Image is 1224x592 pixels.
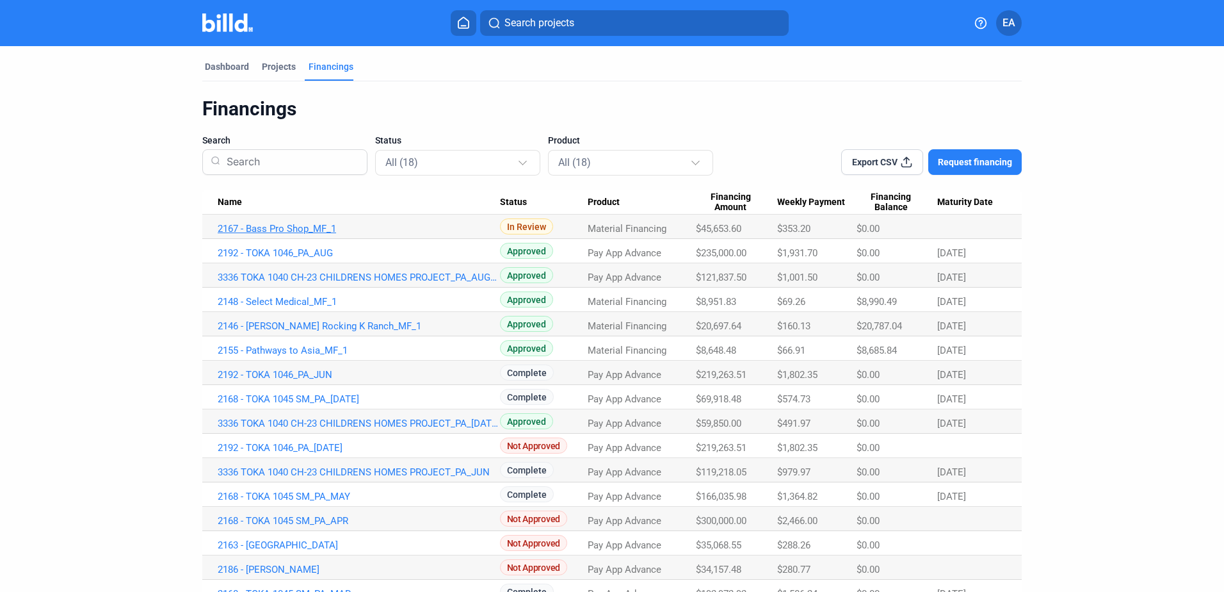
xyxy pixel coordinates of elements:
[777,197,857,208] div: Weekly Payment
[938,156,1012,169] span: Request financing
[777,442,817,454] span: $1,802.35
[309,60,353,73] div: Financings
[500,511,567,527] span: Not Approved
[857,466,880,478] span: $0.00
[857,223,880,234] span: $0.00
[996,10,1022,36] button: EA
[857,192,937,213] div: Financing Balance
[500,438,567,454] span: Not Approved
[857,442,880,454] span: $0.00
[777,345,805,356] span: $66.91
[841,149,923,175] button: Export CSV
[218,369,500,381] a: 2192 - TOKA 1046_PA_JUN
[696,223,741,234] span: $45,653.60
[480,10,789,36] button: Search projects
[218,296,500,308] a: 2148 - Select Medical_MF_1
[696,564,741,575] span: $34,157.48
[218,223,500,234] a: 2167 - Bass Pro Shop_MF_1
[777,296,805,308] span: $69.26
[588,369,661,381] span: Pay App Advance
[777,320,810,332] span: $160.13
[202,97,1022,121] div: Financings
[375,134,401,147] span: Status
[588,197,620,208] span: Product
[588,491,661,502] span: Pay App Advance
[548,134,580,147] span: Product
[696,247,746,259] span: $235,000.00
[500,413,553,429] span: Approved
[777,223,810,234] span: $353.20
[857,539,880,551] span: $0.00
[696,192,777,213] div: Financing Amount
[218,197,242,208] span: Name
[588,539,661,551] span: Pay App Advance
[937,491,966,502] span: [DATE]
[777,564,810,575] span: $280.77
[777,369,817,381] span: $1,802.35
[588,466,661,478] span: Pay App Advance
[928,149,1022,175] button: Request financing
[937,247,966,259] span: [DATE]
[937,197,993,208] span: Maturity Date
[777,466,810,478] span: $979.97
[937,345,966,356] span: [DATE]
[500,462,554,478] span: Complete
[218,442,500,454] a: 2192 - TOKA 1046_PA_[DATE]
[857,564,880,575] span: $0.00
[857,247,880,259] span: $0.00
[696,369,746,381] span: $219,263.51
[588,345,666,356] span: Material Financing
[696,491,746,502] span: $166,035.98
[937,369,966,381] span: [DATE]
[218,564,500,575] a: 2186 - [PERSON_NAME]
[937,296,966,308] span: [DATE]
[857,320,902,332] span: $20,787.04
[500,267,553,283] span: Approved
[696,539,741,551] span: $35,068.55
[937,393,966,405] span: [DATE]
[696,272,746,283] span: $121,837.50
[696,418,741,429] span: $59,850.00
[500,243,553,259] span: Approved
[205,60,249,73] div: Dashboard
[696,393,741,405] span: $69,918.48
[588,197,696,208] div: Product
[857,296,897,308] span: $8,990.49
[777,418,810,429] span: $491.97
[218,491,500,502] a: 2168 - TOKA 1045 SM_PA_MAY
[777,197,845,208] span: Weekly Payment
[937,320,966,332] span: [DATE]
[857,345,897,356] span: $8,685.84
[857,491,880,502] span: $0.00
[500,389,554,405] span: Complete
[262,60,296,73] div: Projects
[500,365,554,381] span: Complete
[218,247,500,259] a: 2192 - TOKA 1046_PA_AUG
[504,15,574,31] span: Search projects
[588,393,661,405] span: Pay App Advance
[777,491,817,502] span: $1,364.82
[937,197,1006,208] div: Maturity Date
[500,218,553,234] span: In Review
[857,192,926,213] span: Financing Balance
[696,296,736,308] span: $8,951.83
[218,320,500,332] a: 2146 - [PERSON_NAME] Rocking K Ranch_MF_1
[500,559,567,575] span: Not Approved
[857,393,880,405] span: $0.00
[696,345,736,356] span: $8,648.48
[696,442,746,454] span: $219,263.51
[588,515,661,527] span: Pay App Advance
[558,156,591,169] mat-select-trigger: All (18)
[221,145,359,179] input: Search
[588,418,661,429] span: Pay App Advance
[937,272,966,283] span: [DATE]
[588,564,661,575] span: Pay App Advance
[777,393,810,405] span: $574.73
[1003,15,1015,31] span: EA
[218,418,500,429] a: 3336 TOKA 1040 CH-23 CHILDRENS HOMES PROJECT_PA_[DATE]
[385,156,418,169] mat-select-trigger: All (18)
[588,223,666,234] span: Material Financing
[218,515,500,527] a: 2168 - TOKA 1045 SM_PA_APR
[588,272,661,283] span: Pay App Advance
[218,466,500,478] a: 3336 TOKA 1040 CH-23 CHILDRENS HOMES PROJECT_PA_JUN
